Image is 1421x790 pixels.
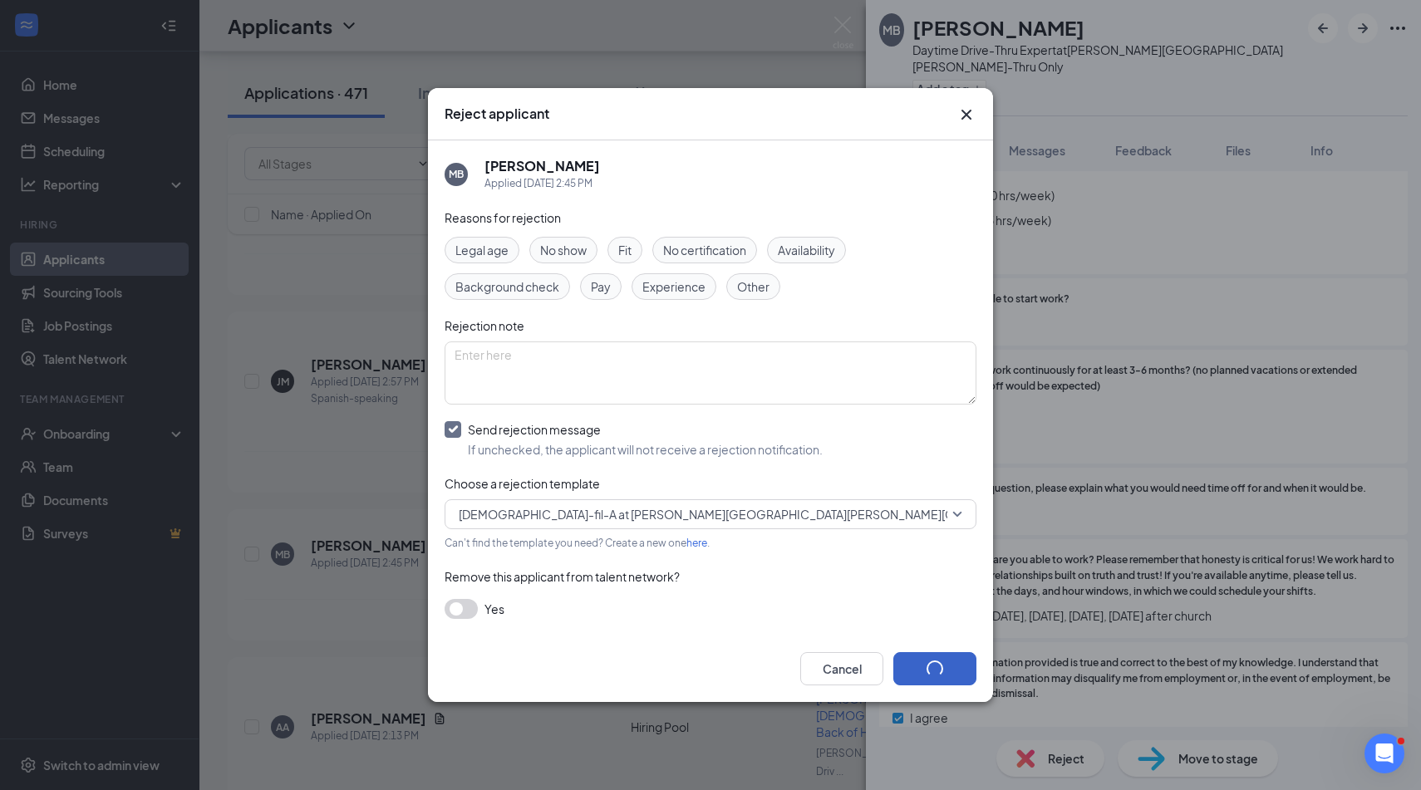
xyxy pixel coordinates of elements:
[618,241,632,259] span: Fit
[445,210,561,225] span: Reasons for rejection
[455,277,559,296] span: Background check
[956,105,976,125] svg: Cross
[445,476,600,491] span: Choose a rejection template
[455,241,509,259] span: Legal age
[484,157,600,175] h5: [PERSON_NAME]
[1364,734,1404,773] iframe: Intercom live chat
[778,241,835,259] span: Availability
[956,105,976,125] button: Close
[484,599,504,619] span: Yes
[540,241,587,259] span: No show
[591,277,611,296] span: Pay
[737,277,770,296] span: Other
[445,569,680,584] span: Remove this applicant from talent network?
[445,318,524,333] span: Rejection note
[686,537,707,549] a: here
[449,167,464,181] div: MB
[445,105,549,123] h3: Reject applicant
[663,241,746,259] span: No certification
[445,537,710,549] span: Can't find the template you need? Create a new one .
[642,277,706,296] span: Experience
[484,175,600,192] div: Applied [DATE] 2:45 PM
[800,652,883,685] button: Cancel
